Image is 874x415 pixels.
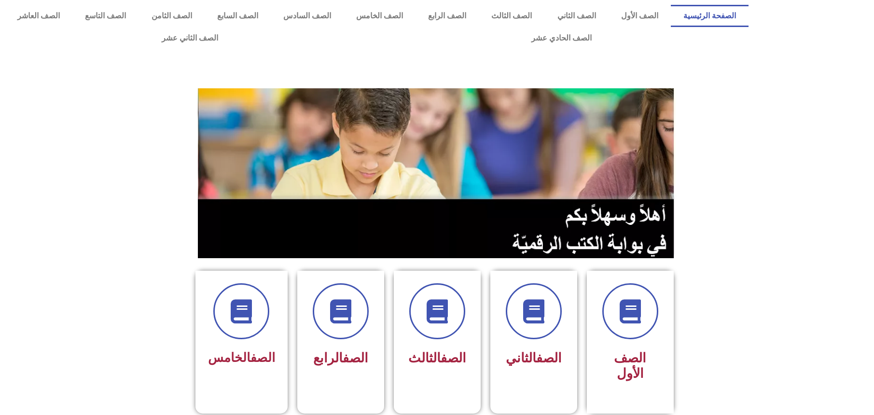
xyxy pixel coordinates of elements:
span: الثاني [506,350,562,366]
a: الصف التاسع [72,5,139,27]
span: الرابع [313,350,368,366]
a: الصف الثاني [545,5,609,27]
a: الصف العاشر [5,5,72,27]
a: الصف الثالث [479,5,544,27]
span: الخامس [208,350,275,365]
span: الثالث [408,350,466,366]
a: الصف الرابع [416,5,479,27]
a: الصف [343,350,368,366]
a: الصفحة الرئيسية [671,5,749,27]
a: الصف [441,350,466,366]
a: الصف السابع [205,5,271,27]
a: الصف الثاني عشر [5,27,375,49]
a: الصف الثامن [139,5,204,27]
span: الصف الأول [614,350,646,381]
a: الصف السادس [271,5,344,27]
a: الصف [250,350,275,365]
a: الصف [536,350,562,366]
a: الصف الخامس [344,5,416,27]
a: الصف الحادي عشر [375,27,749,49]
a: الصف الأول [609,5,671,27]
